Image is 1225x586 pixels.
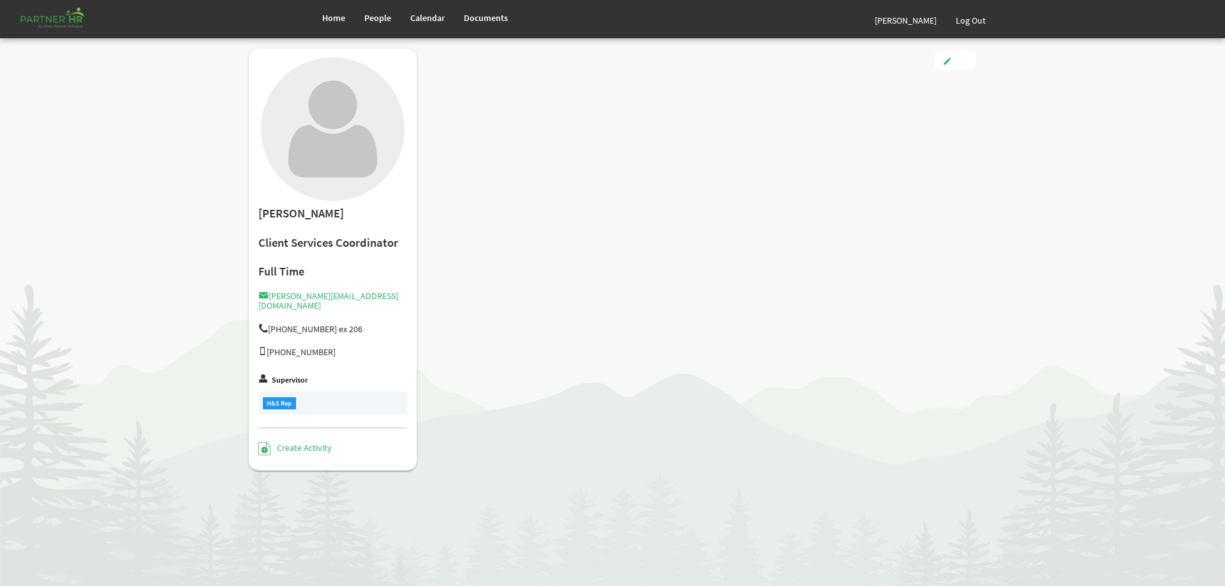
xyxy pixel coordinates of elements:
[261,57,405,201] img: User with no profile picture
[258,442,332,453] a: Create Activity
[258,237,407,250] h2: Client Services Coordinator
[410,12,445,24] span: Calendar
[258,324,407,334] h5: [PHONE_NUMBER] ex 206
[263,397,296,409] div: H&S Rep
[258,207,407,221] h2: [PERSON_NAME]
[322,12,345,24] span: Home
[258,347,407,357] h5: [PHONE_NUMBER]
[946,3,995,38] a: Log Out
[272,376,308,385] label: Supervisor
[865,3,946,38] a: [PERSON_NAME]
[258,290,398,311] a: [PERSON_NAME][EMAIL_ADDRESS][DOMAIN_NAME]
[464,12,508,24] span: Documents
[258,442,271,455] img: Create Activity
[258,265,407,278] h4: Full Time
[364,12,391,24] span: People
